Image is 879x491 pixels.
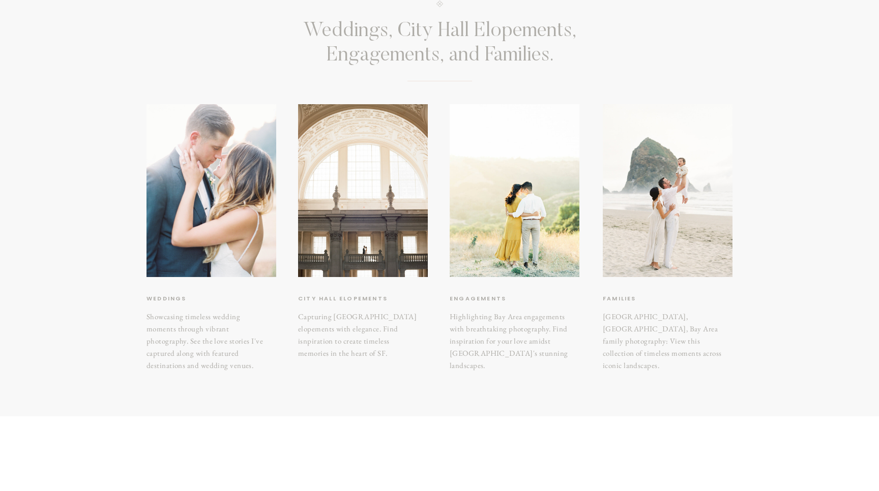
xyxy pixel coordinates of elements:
h3: Weddings, City Hall Elopements, Engagements, and Families. [257,19,622,69]
a: weddings [146,294,232,304]
a: Engagements [450,294,543,304]
a: City hall elopements [298,294,399,304]
a: [GEOGRAPHIC_DATA], [GEOGRAPHIC_DATA], Bay Area family photography: View this collection of timele... [603,311,726,365]
a: Families [603,294,702,304]
h3: Highlighting Bay Area engagements with breathtaking photography. Find inspiration for your love a... [450,311,573,365]
h3: Capturing [GEOGRAPHIC_DATA] elopements with elegance. Find isnpiration to create timeless memorie... [298,311,421,346]
h3: Showcasing timeless wedding moments through vibrant photography. See the love stories I've captur... [146,311,270,346]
